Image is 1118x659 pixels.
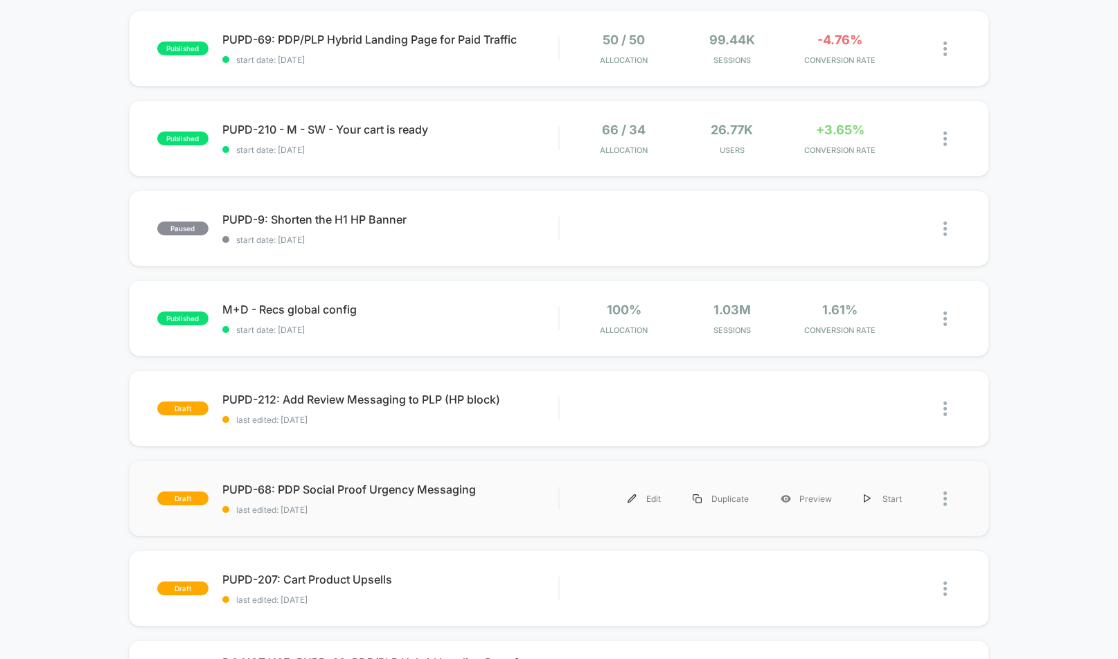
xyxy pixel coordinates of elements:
span: draft [157,581,208,595]
span: CONVERSION RATE [790,55,891,65]
span: 66 / 34 [602,123,646,137]
img: close [943,132,947,146]
span: 1.61% [822,303,858,317]
span: published [157,42,208,55]
img: menu [693,494,702,503]
img: menu [864,494,871,503]
span: CONVERSION RATE [790,325,891,335]
span: Allocation [600,145,648,155]
img: close [943,312,947,326]
img: close [943,491,947,506]
span: CONVERSION RATE [790,145,891,155]
div: Duplicate [677,483,765,514]
span: +3.65% [816,123,864,137]
span: Sessions [682,55,783,65]
span: published [157,132,208,145]
span: 26.77k [711,123,753,137]
span: start date: [DATE] [222,235,559,245]
span: Users [682,145,783,155]
span: Sessions [682,325,783,335]
span: -4.76% [817,33,862,47]
div: Start [848,483,918,514]
div: Preview [765,483,848,514]
span: paused [157,222,208,235]
img: menu [628,494,637,503]
span: draft [157,401,208,415]
span: PUPD-69: PDP/PLP Hybrid Landing Page for Paid Traffic [222,33,559,46]
img: close [943,42,947,56]
span: start date: [DATE] [222,325,559,335]
span: last edited: [DATE] [222,415,559,425]
span: 99.44k [709,33,755,47]
span: 1.03M [713,303,751,317]
span: draft [157,491,208,505]
span: last edited: [DATE] [222,595,559,605]
span: M+D - Recs global config [222,303,559,316]
span: start date: [DATE] [222,55,559,65]
img: close [943,222,947,236]
img: close [943,581,947,596]
span: PUPD-68: PDP Social Proof Urgency Messaging [222,482,559,496]
span: 100% [607,303,641,317]
span: published [157,312,208,325]
span: 50 / 50 [603,33,645,47]
span: PUPD-207: Cart Product Upsells [222,572,559,586]
span: PUPD-9: Shorten the H1 HP Banner [222,213,559,226]
span: last edited: [DATE] [222,505,559,515]
span: start date: [DATE] [222,145,559,155]
div: Edit [612,483,677,514]
span: Allocation [600,55,648,65]
span: PUPD-212: Add Review Messaging to PLP (HP block) [222,392,559,406]
span: PUPD-210 - M - SW - Your cart is ready [222,123,559,136]
img: close [943,401,947,416]
span: Allocation [600,325,648,335]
